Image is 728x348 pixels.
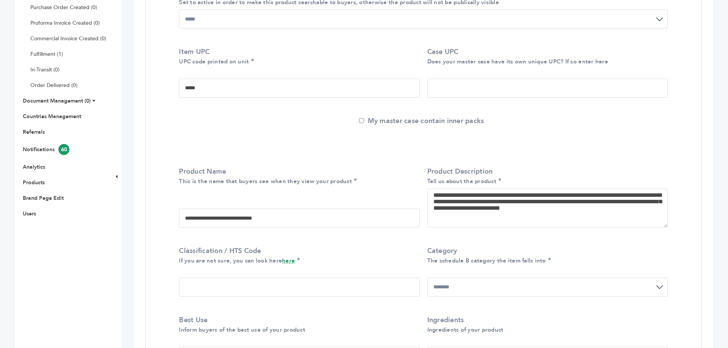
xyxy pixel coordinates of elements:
[427,47,664,66] label: Case UPC
[179,167,416,186] label: Product Name
[30,51,63,58] a: Fulfillment (1)
[30,35,106,42] a: Commercial Invoice Created (0)
[179,47,416,66] label: Item UPC
[179,315,416,334] label: Best Use
[427,326,504,334] small: Ingredients of your product
[23,113,81,120] a: Countries Management
[179,58,249,65] small: UPC code printed on unit
[23,97,91,104] a: Document Management (0)
[23,210,36,217] a: Users
[23,179,45,186] a: Products
[427,167,664,186] label: Product Description
[427,246,664,265] label: Category
[359,118,364,123] input: My master case contain inner packs
[179,246,416,265] label: Classification / HTS Code
[179,326,305,334] small: Inform buyers of the best use of your product
[23,128,45,136] a: Referrals
[23,146,69,153] a: Notifications60
[179,257,295,264] small: If you are not sure, you can look here
[30,82,77,89] a: Order Delivered (0)
[282,257,295,264] a: here
[427,177,497,185] small: Tell us about the product
[58,144,69,155] span: 60
[427,315,664,334] label: Ingredients
[359,116,484,126] label: My master case contain inner packs
[30,66,60,73] a: In-Transit (0)
[23,163,45,171] a: Analytics
[427,257,546,264] small: The schedule B category the item falls into
[179,177,352,185] small: This is the name that buyers see when they view your product
[23,195,64,202] a: Brand Page Edit
[30,4,97,11] a: Purchase Order Created (0)
[427,58,608,65] small: Does your master case have its own unique UPC? If so enter here
[30,19,100,27] a: Proforma Invoice Created (0)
